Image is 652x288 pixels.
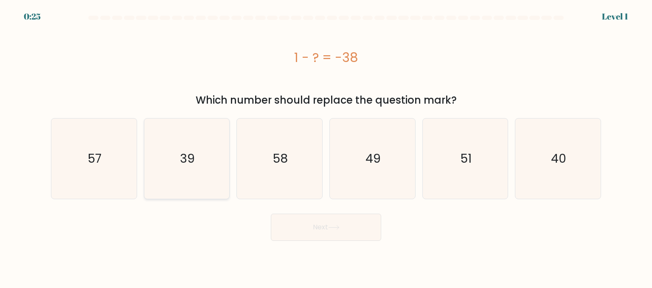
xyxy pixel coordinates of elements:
text: 51 [461,150,472,167]
text: 49 [365,150,381,167]
text: 39 [180,150,195,167]
text: 58 [273,150,288,167]
text: 57 [88,150,101,167]
div: 1 - ? = -38 [51,48,601,67]
text: 40 [551,150,566,167]
div: Level 1 [602,10,628,23]
button: Next [271,214,381,241]
div: Which number should replace the question mark? [56,93,596,108]
div: 0:25 [24,10,41,23]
